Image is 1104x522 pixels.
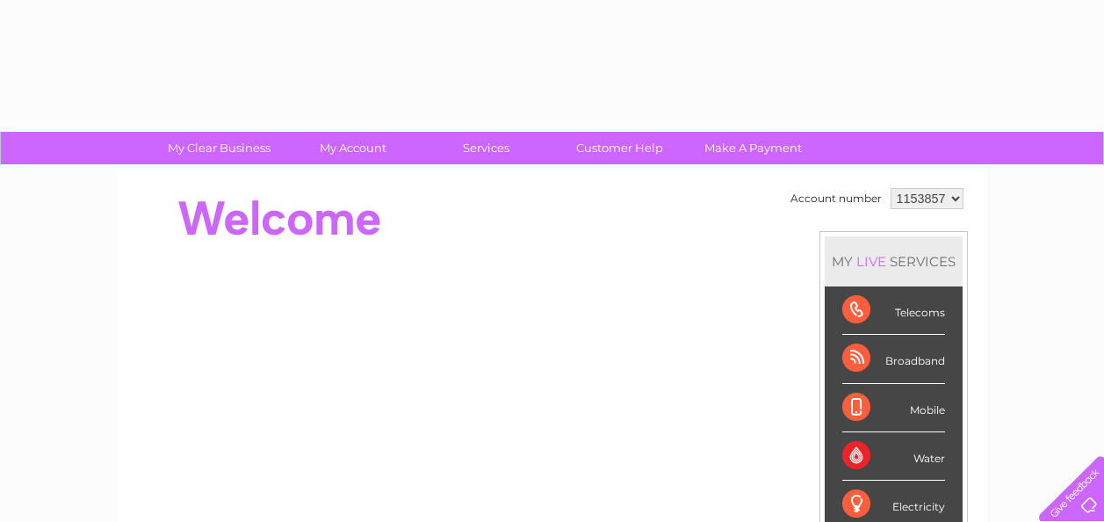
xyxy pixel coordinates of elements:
div: Broadband [842,335,945,383]
td: Account number [786,184,886,214]
div: Mobile [842,384,945,432]
div: LIVE [853,253,890,270]
a: Make A Payment [681,132,826,164]
div: Telecoms [842,286,945,335]
div: Water [842,432,945,481]
a: My Clear Business [147,132,292,164]
a: Services [414,132,559,164]
a: Customer Help [547,132,692,164]
div: MY SERVICES [825,236,963,286]
a: My Account [280,132,425,164]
